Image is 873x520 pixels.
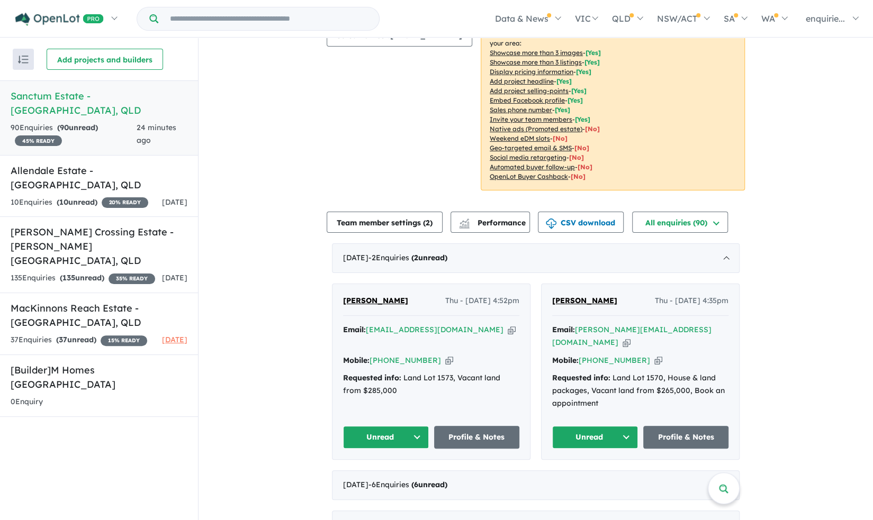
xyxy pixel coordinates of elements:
span: Performance [461,218,526,227]
span: 35 % READY [109,273,155,284]
img: line-chart.svg [460,218,469,224]
u: Showcase more than 3 listings [490,58,582,66]
div: [DATE] [332,243,740,273]
a: [PERSON_NAME][EMAIL_ADDRESS][DOMAIN_NAME] [552,325,712,347]
span: [No] [578,163,592,171]
strong: ( unread) [57,197,97,207]
div: 0 Enquir y [11,396,43,408]
u: Add project headline [490,77,554,85]
h5: Allendale Estate - [GEOGRAPHIC_DATA] , QLD [11,163,187,192]
span: [ Yes ] [586,49,601,57]
strong: ( unread) [60,273,104,282]
strong: Mobile: [552,355,579,365]
span: Thu - [DATE] 4:35pm [655,295,728,307]
h5: MacKinnons Reach Estate - [GEOGRAPHIC_DATA] , QLD [11,301,187,330]
strong: ( unread) [411,253,447,262]
span: 24 minutes ago [137,123,176,145]
span: Thu - [DATE] 4:52pm [445,295,519,307]
img: Openlot PRO Logo White [15,13,104,26]
span: 37 [59,335,67,344]
span: [ Yes ] [556,77,572,85]
h5: [PERSON_NAME] Crossing Estate - [PERSON_NAME][GEOGRAPHIC_DATA] , QLD [11,225,187,268]
button: Copy [445,355,453,366]
u: Native ads (Promoted estate) [490,125,582,133]
h5: Sanctum Estate - [GEOGRAPHIC_DATA] , QLD [11,89,187,117]
button: Performance [451,212,530,233]
span: [PERSON_NAME] [552,296,617,305]
u: Social media retargeting [490,153,566,161]
input: Try estate name, suburb, builder or developer [160,7,377,30]
span: [ Yes ] [555,106,570,114]
a: [PERSON_NAME] [552,295,617,307]
span: [ Yes ] [576,68,591,76]
u: Embed Facebook profile [490,96,565,104]
a: [PERSON_NAME] [343,295,408,307]
span: [ Yes ] [584,58,600,66]
span: 15 % READY [101,335,147,346]
a: [PHONE_NUMBER] [579,355,650,365]
u: Sales phone number [490,106,552,114]
u: Showcase more than 3 images [490,49,583,57]
a: [PHONE_NUMBER] [370,355,441,365]
strong: ( unread) [411,480,447,489]
button: Copy [508,324,516,335]
div: 10 Enquir ies [11,196,148,209]
button: CSV download [538,212,624,233]
img: bar-chart.svg [459,222,470,229]
strong: ( unread) [57,123,98,132]
img: sort.svg [18,56,29,63]
span: [DATE] [162,335,187,344]
strong: Requested info: [552,373,610,382]
strong: Email: [552,325,575,334]
u: Display pricing information [490,68,573,76]
a: Profile & Notes [643,426,729,449]
p: Your project is only comparing to other top-performing projects in your area: - - - - - - - - - -... [481,20,745,190]
span: [No] [574,144,589,152]
button: Team member settings (2) [327,212,443,233]
u: Geo-targeted email & SMS [490,144,572,152]
span: [ Yes ] [568,96,583,104]
u: OpenLot Buyer Cashback [490,172,568,180]
span: [No] [569,153,584,161]
span: 2 [426,218,430,227]
div: Land Lot 1573, Vacant land from $285,000 [343,372,519,397]
span: 90 [60,123,69,132]
span: 45 % READY [15,135,62,146]
h5: [Builder] M Homes [GEOGRAPHIC_DATA] [11,363,187,391]
strong: Requested info: [343,373,401,382]
div: 90 Enquir ies [11,122,137,147]
span: 20 % READY [102,197,148,208]
div: 37 Enquir ies [11,334,147,346]
span: - 2 Enquir ies [368,253,447,262]
u: Weekend eDM slots [490,134,550,142]
span: 6 [414,480,418,489]
button: Unread [552,426,638,449]
button: Add projects and builders [47,49,163,70]
span: 10 [59,197,68,207]
button: Copy [623,337,631,348]
img: download icon [546,218,556,229]
a: Profile & Notes [434,426,520,449]
strong: Mobile: [343,355,370,365]
button: Unread [343,426,429,449]
div: 135 Enquir ies [11,272,155,285]
span: [PERSON_NAME] [343,296,408,305]
span: [DATE] [162,197,187,207]
span: [No] [553,134,568,142]
span: [ Yes ] [575,115,590,123]
strong: ( unread) [56,335,96,344]
a: [EMAIL_ADDRESS][DOMAIN_NAME] [366,325,503,334]
button: All enquiries (90) [632,212,728,233]
div: [DATE] [332,470,740,500]
button: Copy [654,355,662,366]
span: 135 [62,273,75,282]
span: - 6 Enquir ies [368,480,447,489]
span: [DATE] [162,273,187,282]
span: [ Yes ] [571,87,587,95]
span: enquirie... [806,13,845,24]
span: 2 [414,253,418,262]
div: Land Lot 1570, House & land packages, Vacant land from $265,000, Book an appointment [552,372,728,409]
strong: Email: [343,325,366,334]
u: Add project selling-points [490,87,569,95]
span: [No] [571,172,586,180]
